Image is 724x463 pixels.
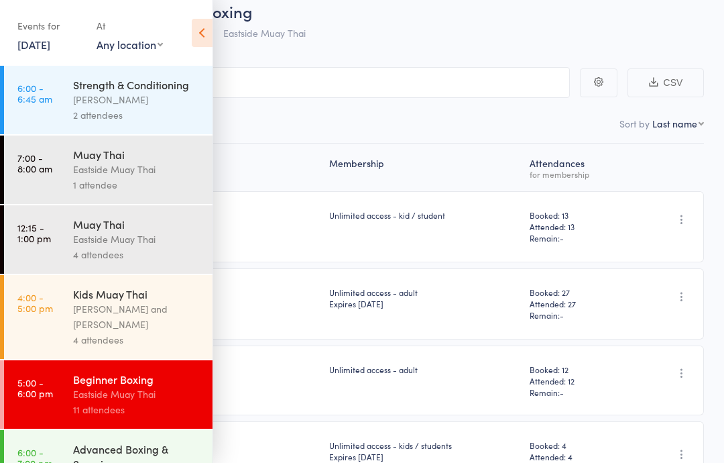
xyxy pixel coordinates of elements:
[223,26,306,40] span: Eastside Muay Thai
[530,440,625,451] span: Booked: 4
[530,221,625,232] span: Attended: 13
[530,451,625,462] span: Attended: 4
[73,107,201,123] div: 2 attendees
[530,287,625,298] span: Booked: 27
[73,177,201,193] div: 1 attendee
[4,275,213,359] a: 4:00 -5:00 pmKids Muay Thai[PERSON_NAME] and [PERSON_NAME]4 attendees
[73,402,201,417] div: 11 attendees
[73,92,201,107] div: [PERSON_NAME]
[329,364,519,375] div: Unlimited access - adult
[73,162,201,177] div: Eastside Muay Thai
[73,232,201,247] div: Eastside Muay Thai
[97,37,163,52] div: Any location
[560,232,564,244] span: -
[73,147,201,162] div: Muay Thai
[329,440,519,462] div: Unlimited access - kids / students
[530,232,625,244] span: Remain:
[530,209,625,221] span: Booked: 13
[652,117,697,130] div: Last name
[619,117,650,130] label: Sort by
[73,387,201,402] div: Eastside Muay Thai
[73,332,201,348] div: 4 attendees
[17,83,52,104] time: 6:00 - 6:45 am
[329,451,519,462] div: Expires [DATE]
[627,68,704,97] button: CSV
[17,377,53,399] time: 5:00 - 6:00 pm
[73,217,201,232] div: Muay Thai
[73,287,201,301] div: Kids Muay Thai
[17,15,83,37] div: Events for
[17,292,53,313] time: 4:00 - 5:00 pm
[530,375,625,387] span: Attended: 12
[329,209,519,221] div: Unlimited access - kid / student
[17,152,52,174] time: 7:00 - 8:00 am
[73,247,201,262] div: 4 attendees
[17,37,50,52] a: [DATE]
[73,77,201,92] div: Strength & Conditioning
[329,287,519,309] div: Unlimited access - adult
[530,364,625,375] span: Booked: 12
[530,387,625,398] span: Remain:
[524,150,630,185] div: Atten­dances
[4,205,213,274] a: 12:15 -1:00 pmMuay ThaiEastside Muay Thai4 attendees
[4,360,213,429] a: 5:00 -6:00 pmBeginner BoxingEastside Muay Thai11 attendees
[73,301,201,332] div: [PERSON_NAME] and [PERSON_NAME]
[560,309,564,321] span: -
[329,298,519,309] div: Expires [DATE]
[4,136,213,204] a: 7:00 -8:00 amMuay ThaiEastside Muay Thai1 attendee
[560,387,564,398] span: -
[73,372,201,387] div: Beginner Boxing
[530,298,625,309] span: Attended: 27
[20,67,570,98] input: Search by name
[97,15,163,37] div: At
[17,222,51,244] time: 12:15 - 1:00 pm
[530,309,625,321] span: Remain:
[530,170,625,178] div: for membership
[324,150,524,185] div: Membership
[4,66,213,134] a: 6:00 -6:45 amStrength & Conditioning[PERSON_NAME]2 attendees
